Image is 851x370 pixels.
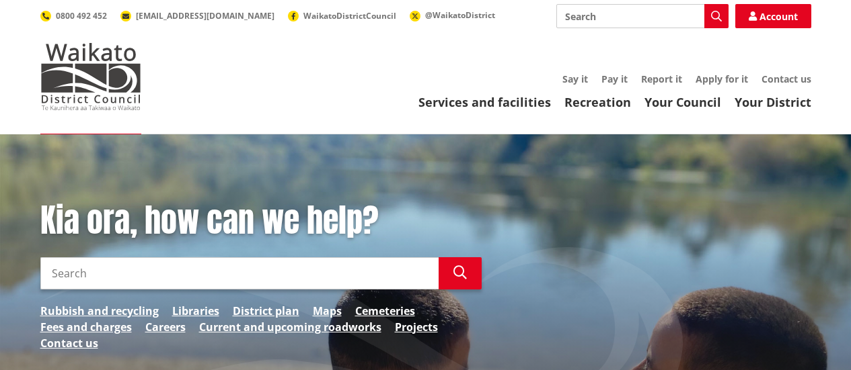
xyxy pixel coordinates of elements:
a: Your Council [644,94,721,110]
a: Contact us [762,73,811,85]
input: Search input [40,257,439,289]
a: District plan [233,303,299,319]
a: Libraries [172,303,219,319]
a: Account [735,4,811,28]
input: Search input [556,4,729,28]
img: Waikato District Council - Te Kaunihera aa Takiwaa o Waikato [40,43,141,110]
span: 0800 492 452 [56,10,107,21]
a: Services and facilities [418,94,551,110]
a: Projects [395,319,438,335]
span: @WaikatoDistrict [425,9,495,21]
a: Fees and charges [40,319,132,335]
h1: Kia ora, how can we help? [40,201,482,240]
a: Say it [562,73,588,85]
a: Apply for it [696,73,748,85]
a: @WaikatoDistrict [410,9,495,21]
a: Cemeteries [355,303,415,319]
a: Current and upcoming roadworks [199,319,381,335]
span: WaikatoDistrictCouncil [303,10,396,21]
a: Your District [735,94,811,110]
a: Pay it [601,73,628,85]
a: 0800 492 452 [40,10,107,21]
a: WaikatoDistrictCouncil [288,10,396,21]
a: Recreation [564,94,631,110]
span: [EMAIL_ADDRESS][DOMAIN_NAME] [136,10,274,21]
a: [EMAIL_ADDRESS][DOMAIN_NAME] [120,10,274,21]
a: Maps [313,303,342,319]
a: Report it [641,73,682,85]
a: Careers [145,319,186,335]
a: Contact us [40,335,98,351]
a: Rubbish and recycling [40,303,159,319]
